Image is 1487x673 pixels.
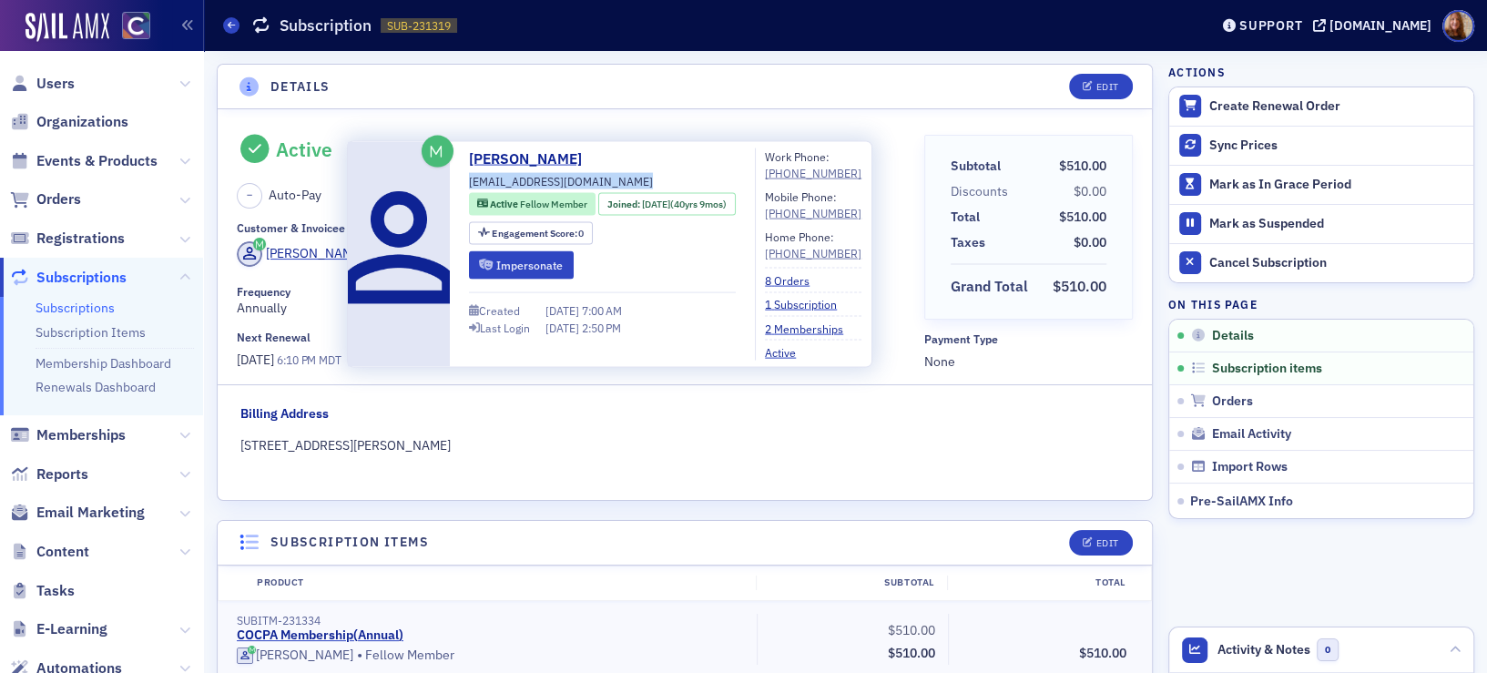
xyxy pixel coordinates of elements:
a: COCPA Membership(Annual) [237,627,403,644]
div: Edit [1095,538,1118,548]
a: 8 Orders [765,271,823,288]
a: Events & Products [10,151,158,171]
span: Subscriptions [36,268,127,288]
span: [DATE] [545,303,582,318]
span: Orders [36,189,81,209]
div: Payment Type [924,332,998,346]
span: $510.00 [1053,277,1106,295]
span: $510.00 [1079,645,1126,661]
span: 6:10 PM [277,352,316,367]
a: [PHONE_NUMBER] [765,205,861,221]
a: Email Marketing [10,503,145,523]
span: [DATE] [545,320,582,334]
a: Tasks [10,581,75,601]
a: E-Learning [10,619,107,639]
a: Orders [10,189,81,209]
span: $0.00 [1074,183,1106,199]
a: 2 Memberships [765,320,857,336]
a: Active [765,343,810,360]
div: Next Renewal [237,331,311,344]
h4: Actions [1168,64,1225,80]
button: [DOMAIN_NAME] [1313,19,1438,32]
span: Taxes [951,233,992,252]
div: Taxes [951,233,985,252]
div: Edit [1095,82,1118,92]
div: Total [951,208,980,227]
a: [PERSON_NAME] [237,648,353,664]
span: Subscription items [1212,361,1322,377]
div: Billing Address [240,404,329,423]
a: [PERSON_NAME] [237,241,363,267]
span: Grand Total [951,276,1034,298]
span: Joined : [607,197,642,211]
button: Cancel Subscription [1169,243,1473,282]
span: Events & Products [36,151,158,171]
div: Joined: 1984-11-14 00:00:00 [598,193,735,216]
div: Active: Active: Fellow Member [469,193,596,216]
a: 1 Subscription [765,296,850,312]
span: $510.00 [1059,209,1106,225]
div: Mark as In Grace Period [1209,177,1464,193]
span: 7:00 AM [582,303,622,318]
a: Renewals Dashboard [36,379,156,395]
a: Membership Dashboard [36,355,171,372]
div: Mobile Phone: [765,188,861,221]
span: Reports [36,464,88,484]
a: Content [10,542,89,562]
span: $0.00 [1074,234,1106,250]
a: [PHONE_NUMBER] [765,165,861,181]
span: Activity & Notes [1217,640,1310,659]
div: Sync Prices [1209,138,1464,154]
div: Home Phone: [765,228,861,261]
div: Support [1239,17,1302,34]
span: Engagement Score : [492,226,578,239]
span: [DATE] [642,197,670,209]
span: Auto-Pay [269,186,321,205]
span: Pre-SailAMX Info [1190,493,1293,509]
div: 0 [492,228,584,237]
h4: Subscription items [270,533,429,552]
span: None [924,352,1133,372]
span: Email Activity [1212,426,1291,443]
div: Create Renewal Order [1209,98,1464,115]
button: Create Renewal Order [1169,87,1473,126]
div: [PERSON_NAME] [266,244,363,263]
span: Profile [1442,10,1474,42]
button: Edit [1069,74,1132,99]
span: Users [36,74,75,94]
div: Created [479,306,520,316]
div: Engagement Score: 0 [469,221,593,244]
div: Subtotal [756,576,947,590]
div: Work Phone: [765,148,861,182]
span: Total [951,208,986,227]
h4: On this page [1168,296,1474,312]
button: Impersonate [469,250,574,279]
div: [DOMAIN_NAME] [1329,17,1431,34]
a: Users [10,74,75,94]
div: SUBITM-231334 [237,614,744,627]
span: Memberships [36,425,126,445]
span: 0 [1317,638,1339,661]
div: Fellow Member [237,647,744,665]
div: [STREET_ADDRESS][PERSON_NAME] [240,436,1130,455]
a: Memberships [10,425,126,445]
a: Subscriptions [36,300,115,316]
div: Active [276,138,332,161]
div: Cancel Subscription [1209,255,1464,271]
span: [EMAIL_ADDRESS][DOMAIN_NAME] [469,173,653,189]
span: $510.00 [888,645,935,661]
span: Import Rows [1212,459,1288,475]
span: $510.00 [888,622,935,638]
a: [PHONE_NUMBER] [765,244,861,260]
span: SUB-231319 [387,18,451,34]
a: View Homepage [109,12,150,43]
a: Reports [10,464,88,484]
div: Subtotal [951,157,1001,176]
div: Discounts [951,182,1008,201]
span: 2:50 PM [582,320,621,334]
div: Product [244,576,756,590]
span: E-Learning [36,619,107,639]
span: Orders [1212,393,1253,410]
